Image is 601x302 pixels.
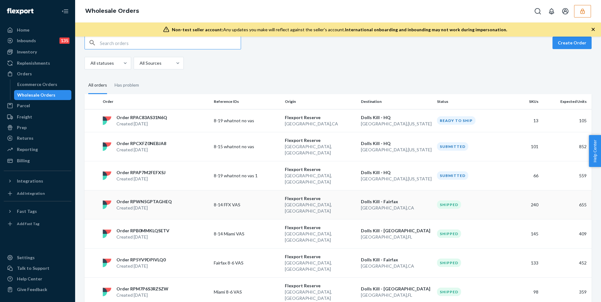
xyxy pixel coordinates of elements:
[4,144,71,154] a: Reporting
[506,248,541,277] td: 133
[139,60,140,66] input: All Sources
[589,135,601,167] button: Help Center
[103,116,111,125] img: flexport logo
[85,8,139,14] a: Wholesale Orders
[361,169,432,176] p: Dolls Kill - HQ
[541,161,592,190] td: 559
[345,27,507,32] span: International onboarding and inbounding may not work during impersonation.
[17,135,33,141] div: Returns
[116,257,166,263] p: Order RP5YV9DPIVLQ0
[506,109,541,132] td: 13
[285,143,356,156] p: [GEOGRAPHIC_DATA] , [GEOGRAPHIC_DATA]
[285,260,356,272] p: [GEOGRAPHIC_DATA] , [GEOGRAPHIC_DATA]
[4,25,71,35] a: Home
[4,123,71,133] a: Prep
[361,234,432,240] p: [GEOGRAPHIC_DATA] , FL
[361,205,432,211] p: [GEOGRAPHIC_DATA] , CA
[285,173,356,185] p: [GEOGRAPHIC_DATA] , [GEOGRAPHIC_DATA]
[285,114,356,121] p: Flexport Reserve
[361,199,432,205] p: Dolls Kill - Fairfax
[4,58,71,68] a: Replenishments
[17,92,55,98] div: Wholesale Orders
[437,116,475,125] div: Ready to ship
[532,5,544,18] button: Open Search Box
[285,231,356,243] p: [GEOGRAPHIC_DATA] , [GEOGRAPHIC_DATA]
[437,171,468,180] div: Submitted
[285,137,356,143] p: Flexport Reserve
[59,38,69,44] div: 135
[361,140,432,147] p: Dolls Kill - HQ
[17,221,39,226] div: Add Fast Tag
[4,206,71,216] button: Fast Tags
[116,292,168,298] p: Created [DATE]
[285,224,356,231] p: Flexport Reserve
[285,289,356,301] p: [GEOGRAPHIC_DATA] , [GEOGRAPHIC_DATA]
[4,284,71,294] button: Give Feedback
[506,190,541,219] td: 240
[100,94,211,109] th: Order
[361,286,432,292] p: Dolls Kill - [GEOGRAPHIC_DATA]
[4,101,71,111] a: Parcel
[506,94,541,109] th: SKUs
[17,124,27,131] div: Prep
[361,147,432,153] p: [GEOGRAPHIC_DATA] , [US_STATE]
[361,263,432,269] p: [GEOGRAPHIC_DATA] , CA
[361,176,432,182] p: [GEOGRAPHIC_DATA] , [US_STATE]
[80,2,144,20] ol: breadcrumbs
[17,60,50,66] div: Replenishments
[115,77,139,93] div: Has problem
[4,176,71,186] button: Integrations
[116,234,169,240] p: Created [DATE]
[17,265,49,271] div: Talk to Support
[285,121,356,127] p: [GEOGRAPHIC_DATA] , CA
[4,156,71,166] a: Billing
[559,5,572,18] button: Open account menu
[103,229,111,238] img: flexport logo
[437,288,461,296] div: Shipped
[17,38,36,44] div: Inbounds
[116,205,172,211] p: Created [DATE]
[285,283,356,289] p: Flexport Reserve
[4,253,71,263] a: Settings
[17,81,57,88] div: Ecommerce Orders
[116,114,167,121] p: Order RPAC83AS31N6Q
[17,178,43,184] div: Integrations
[17,103,30,109] div: Parcel
[541,248,592,277] td: 452
[116,228,169,234] p: Order RPB0MMKLQSETV
[103,288,111,296] img: flexport logo
[437,259,461,267] div: Shipped
[17,49,37,55] div: Inventory
[361,114,432,121] p: Dolls Kill - HQ
[214,260,264,266] p: Fairfax 8-6 VAS
[4,47,71,57] a: Inventory
[103,142,111,151] img: flexport logo
[14,90,72,100] a: Wholesale Orders
[214,231,264,237] p: 8-14 Miami VAS
[17,27,29,33] div: Home
[506,132,541,161] td: 101
[4,263,71,273] a: Talk to Support
[285,195,356,202] p: Flexport Reserve
[116,147,166,153] p: Created [DATE]
[116,176,166,182] p: Created [DATE]
[361,228,432,234] p: Dolls Kill - [GEOGRAPHIC_DATA]
[17,254,35,261] div: Settings
[17,286,47,293] div: Give Feedback
[361,121,432,127] p: [GEOGRAPHIC_DATA] , [US_STATE]
[541,219,592,248] td: 409
[17,146,38,153] div: Reporting
[116,169,166,176] p: Order RPAP7M2FEFXSJ
[437,142,468,151] div: Submitted
[100,37,241,49] input: Search orders
[214,118,264,124] p: 8-19 whatnot no vas
[214,143,264,150] p: 8-15 whatnot no vas
[361,257,432,263] p: Dolls Kill - Fairfax
[172,27,223,32] span: Non-test seller account:
[434,94,506,109] th: Status
[59,5,71,18] button: Close Navigation
[214,202,264,208] p: 8-14 FFX VAS
[17,114,32,120] div: Freight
